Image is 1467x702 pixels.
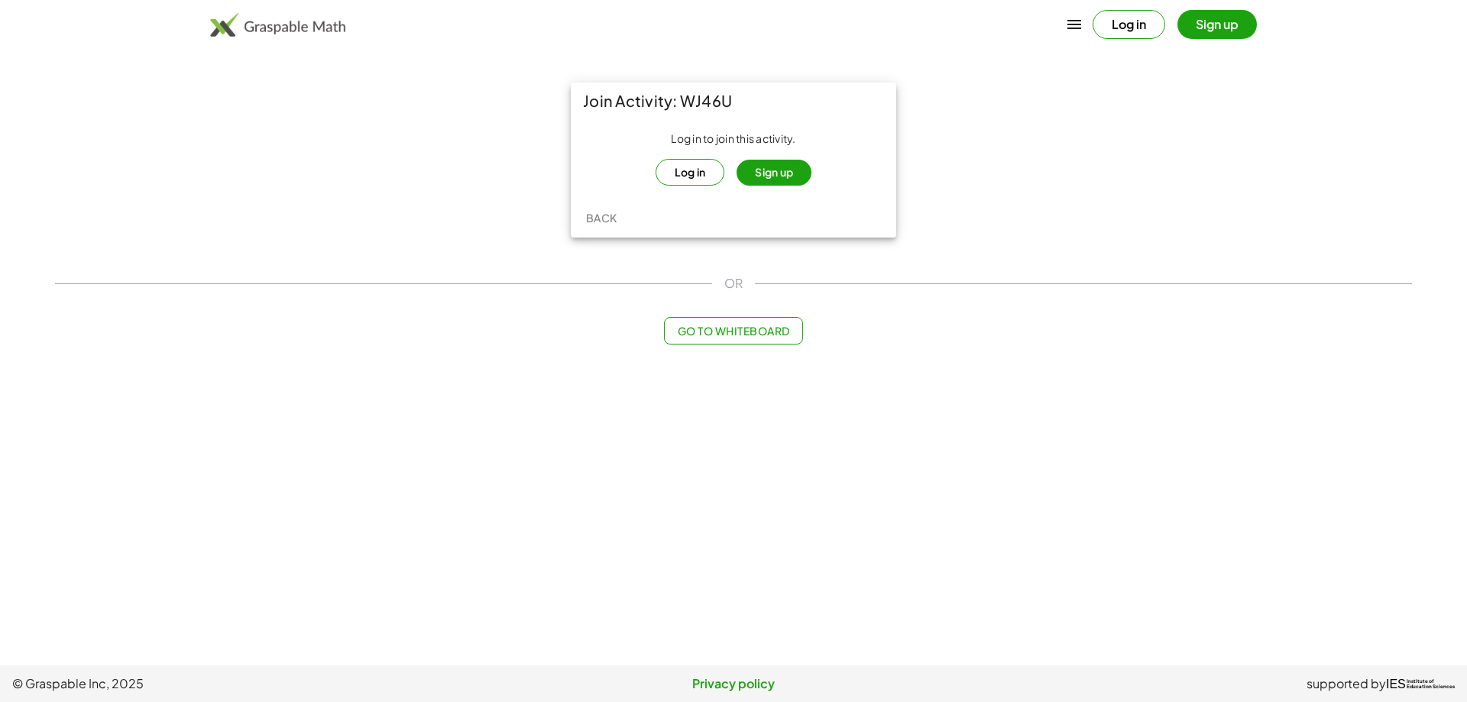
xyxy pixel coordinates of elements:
span: supported by [1307,675,1386,693]
a: IESInstitute ofEducation Sciences [1386,675,1455,693]
div: Log in to join this activity. [583,131,884,186]
button: Log in [1093,10,1165,39]
span: Institute of Education Sciences [1407,679,1455,690]
span: OR [724,274,743,293]
button: Log in [656,159,725,186]
button: Go to Whiteboard [664,317,802,345]
span: IES [1386,677,1406,691]
button: Back [577,204,626,231]
a: Privacy policy [493,675,973,693]
span: © Graspable Inc, 2025 [12,675,493,693]
span: Back [585,211,617,225]
button: Sign up [737,160,811,186]
div: Join Activity: WJ46U [571,82,896,119]
span: Go to Whiteboard [677,324,789,338]
button: Sign up [1177,10,1257,39]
